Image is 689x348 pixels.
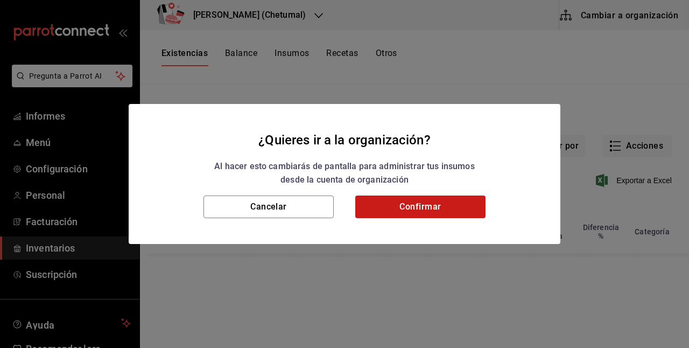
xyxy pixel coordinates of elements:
[250,201,287,212] font: Cancelar
[214,161,475,185] font: Al hacer esto cambiarás de pantalla para administrar tus insumos desde la cuenta de organización
[258,133,431,148] font: ¿Quieres ir a la organización?
[355,196,486,218] button: Confirmar
[399,201,441,212] font: Confirmar
[203,196,334,218] button: Cancelar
